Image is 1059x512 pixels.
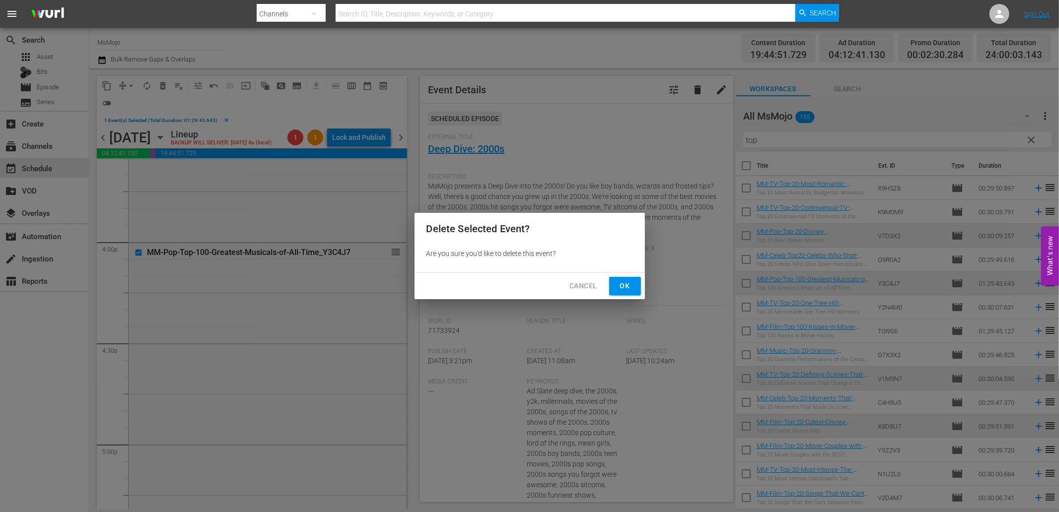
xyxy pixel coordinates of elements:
button: Open Feedback Widget [1041,227,1059,286]
button: Cancel [562,277,605,295]
span: Search [810,4,837,22]
div: Are you sure you'd like to delete this event? [415,245,645,262]
button: Ok [609,277,641,295]
img: ans4CAIJ8jUAAAAAAAAAAAAAAAAAAAAAAAAgQb4GAAAAAAAAAAAAAAAAAAAAAAAAJMjXAAAAAAAAAAAAAAAAAAAAAAAAgAT5G... [24,2,71,26]
a: Sign Out [1024,10,1050,18]
span: menu [6,8,18,20]
span: Cancel [569,280,597,292]
span: Ok [617,280,633,292]
h2: Delete Selected Event? [426,221,633,237]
